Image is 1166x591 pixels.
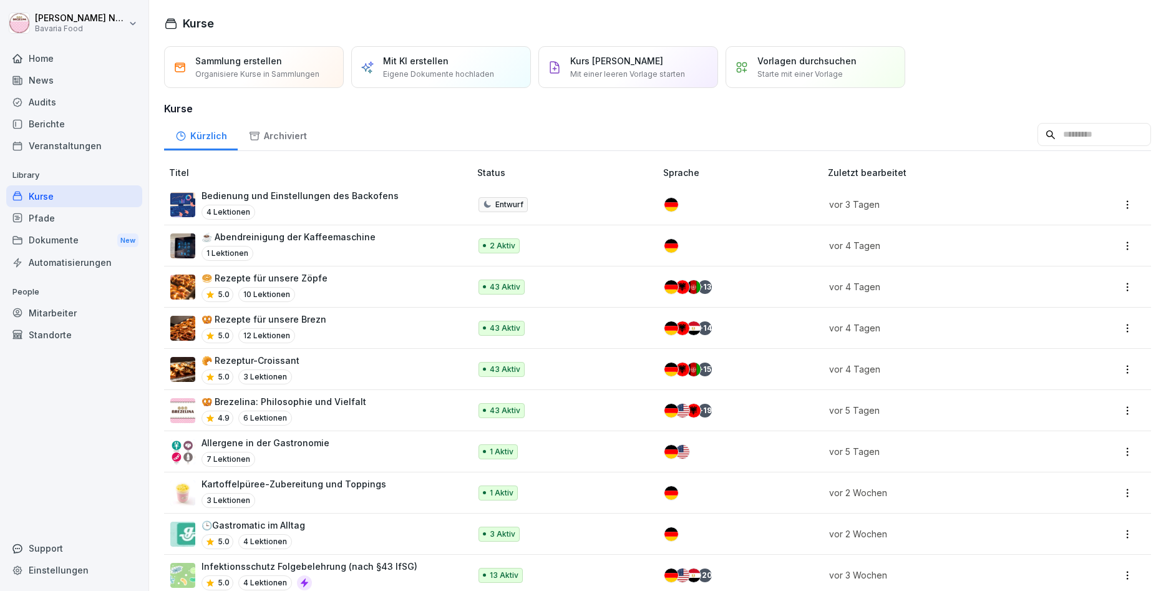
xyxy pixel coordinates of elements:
[238,411,292,426] p: 6 Lektionen
[170,439,195,464] img: wi6qaxf14ni09ll6d10wcg5r.png
[202,313,326,326] p: 🥨 Rezepte für unsere Brezn
[6,135,142,157] a: Veranstaltungen
[202,477,386,491] p: Kartoffelpüree-Zubereitung und Toppings
[35,24,126,33] p: Bavaria Food
[6,185,142,207] div: Kurse
[6,559,142,581] a: Einstellungen
[698,404,712,418] div: + 19
[757,54,857,67] p: Vorlagen durchsuchen
[202,452,255,467] p: 7 Lektionen
[676,280,689,294] img: al.svg
[383,69,494,80] p: Eigene Dokumente hochladen
[218,330,230,341] p: 5.0
[698,280,712,294] div: + 13
[664,363,678,376] img: de.svg
[570,69,685,80] p: Mit einer leeren Vorlage starten
[6,282,142,302] p: People
[687,404,701,418] img: al.svg
[218,371,230,383] p: 5.0
[6,207,142,229] div: Pfade
[687,280,701,294] img: af.svg
[202,493,255,508] p: 3 Lektionen
[6,537,142,559] div: Support
[664,404,678,418] img: de.svg
[202,271,328,285] p: 🥯 Rezepte für unsere Zöpfe
[202,560,417,573] p: Infektionsschutz Folgebelehrung (nach §43 IfSG)
[829,404,1053,417] p: vor 5 Tagen
[170,522,195,547] img: zf1diywe2uika4nfqdkmjb3e.png
[218,536,230,547] p: 5.0
[170,563,195,588] img: tgff07aey9ahi6f4hltuk21p.png
[570,54,663,67] p: Kurs [PERSON_NAME]
[6,252,142,273] div: Automatisierungen
[383,54,449,67] p: Mit KI erstellen
[687,569,701,582] img: eg.svg
[490,570,518,581] p: 13 Aktiv
[6,69,142,91] a: News
[202,519,305,532] p: 🕒Gastromatic im Alltag
[164,101,1151,116] h3: Kurse
[676,404,689,418] img: us.svg
[664,321,678,335] img: de.svg
[490,323,520,334] p: 43 Aktiv
[218,413,230,424] p: 4.9
[664,486,678,500] img: de.svg
[698,321,712,335] div: + 14
[676,321,689,335] img: al.svg
[170,275,195,300] img: g80a8fc6kexzniuu9it64ulf.png
[6,47,142,69] a: Home
[6,229,142,252] div: Dokumente
[202,189,399,202] p: Bedienung und Einstellungen des Backofens
[170,398,195,423] img: fkzffi32ddptk8ye5fwms4as.png
[6,302,142,324] div: Mitarbeiter
[238,328,295,343] p: 12 Lektionen
[757,69,843,80] p: Starte mit einer Vorlage
[490,364,520,375] p: 43 Aktiv
[829,363,1053,376] p: vor 4 Tagen
[170,316,195,341] img: wxm90gn7bi8v0z1otajcw90g.png
[490,281,520,293] p: 43 Aktiv
[183,15,214,32] h1: Kurse
[238,287,295,302] p: 10 Lektionen
[6,165,142,185] p: Library
[828,166,1068,179] p: Zuletzt bearbeitet
[202,246,253,261] p: 1 Lektionen
[676,445,689,459] img: us.svg
[698,569,712,582] div: + 20
[170,233,195,258] img: um2bbbjq4dbxxqlrsbhdtvqt.png
[687,363,701,376] img: af.svg
[164,119,238,150] a: Kürzlich
[6,91,142,113] a: Audits
[218,289,230,300] p: 5.0
[676,363,689,376] img: al.svg
[664,239,678,253] img: de.svg
[202,395,366,408] p: 🥨 Brezelina: Philosophie und Vielfalt
[664,280,678,294] img: de.svg
[218,577,230,589] p: 5.0
[6,113,142,135] a: Berichte
[687,321,701,335] img: eg.svg
[195,54,282,67] p: Sammlung erstellen
[490,529,515,540] p: 3 Aktiv
[6,324,142,346] div: Standorte
[202,205,255,220] p: 4 Lektionen
[170,357,195,382] img: uiwnpppfzomfnd70mlw8txee.png
[238,119,318,150] a: Archiviert
[490,240,515,252] p: 2 Aktiv
[202,354,299,367] p: 🥐 Rezeptur-Croissant
[829,280,1053,293] p: vor 4 Tagen
[495,199,523,210] p: Entwurf
[829,445,1053,458] p: vor 5 Tagen
[6,229,142,252] a: DokumenteNew
[664,445,678,459] img: de.svg
[676,569,689,582] img: us.svg
[202,436,329,449] p: Allergene in der Gastronomie
[664,198,678,212] img: de.svg
[238,369,292,384] p: 3 Lektionen
[829,527,1053,540] p: vor 2 Wochen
